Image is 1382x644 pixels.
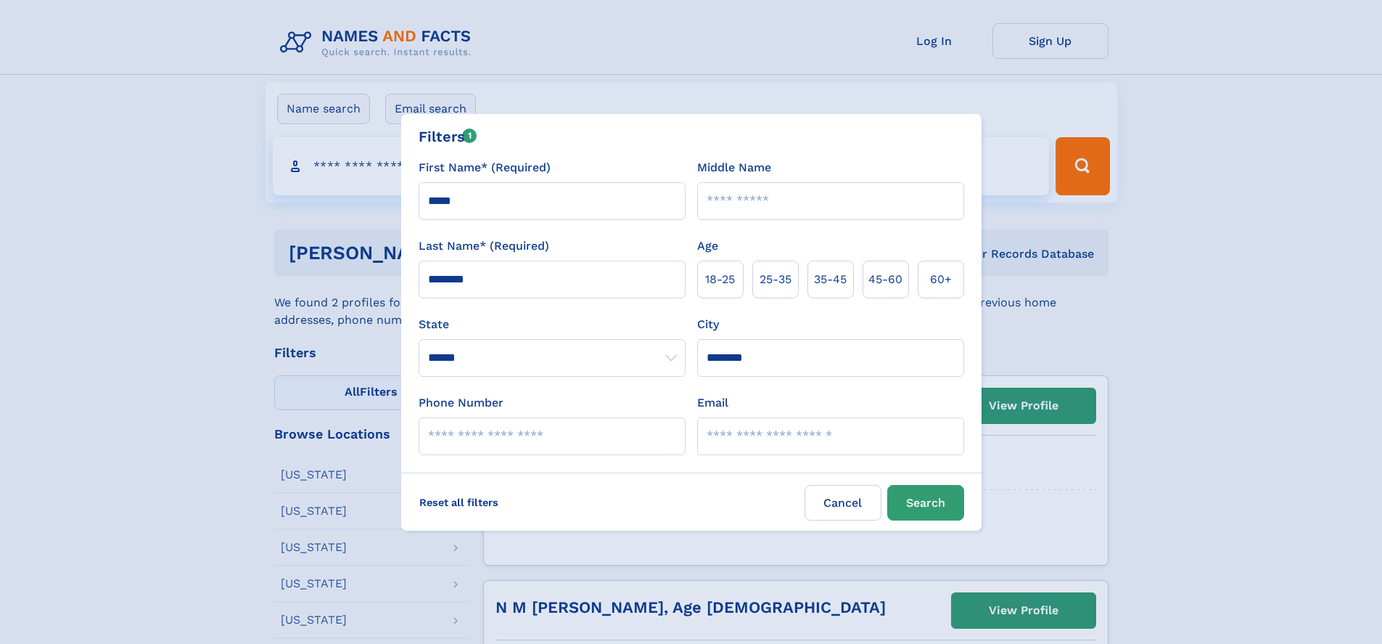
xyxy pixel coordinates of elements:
button: Search [887,485,964,521]
label: Age [697,237,718,255]
label: Middle Name [697,159,771,176]
label: Cancel [805,485,881,521]
span: 35‑45 [814,271,847,288]
span: 25‑35 [760,271,791,288]
label: Reset all filters [410,485,508,520]
label: City [697,316,719,333]
span: 45‑60 [868,271,902,288]
label: State [419,316,686,333]
label: Phone Number [419,394,503,412]
label: First Name* (Required) [419,159,551,176]
div: Filters [419,126,477,147]
label: Last Name* (Required) [419,237,549,255]
span: 18‑25 [705,271,735,288]
span: 60+ [930,271,952,288]
label: Email [697,394,728,412]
